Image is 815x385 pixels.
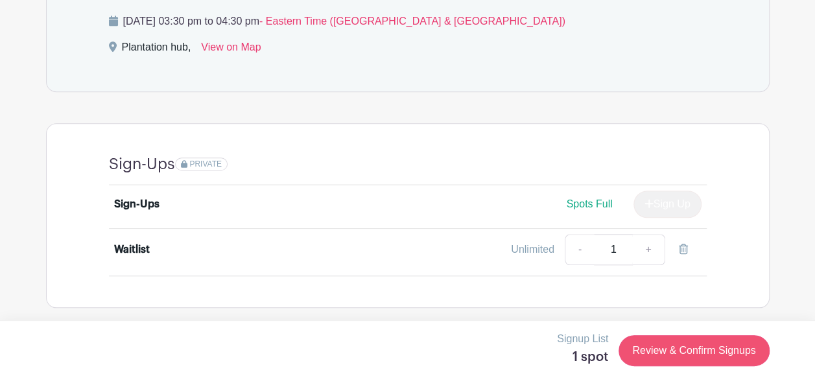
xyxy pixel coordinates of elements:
span: Spots Full [566,198,612,209]
div: Waitlist [114,242,150,257]
p: Signup List [557,331,608,347]
div: Plantation hub, [122,40,191,60]
div: Sign-Ups [114,196,159,212]
a: - [565,234,595,265]
a: View on Map [201,40,261,60]
a: + [632,234,665,265]
h5: 1 spot [557,349,608,365]
span: - Eastern Time ([GEOGRAPHIC_DATA] & [GEOGRAPHIC_DATA]) [259,16,565,27]
a: Review & Confirm Signups [619,335,769,366]
p: [DATE] 03:30 pm to 04:30 pm [109,14,707,29]
span: PRIVATE [189,159,222,169]
div: Unlimited [511,242,554,257]
h4: Sign-Ups [109,155,175,174]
